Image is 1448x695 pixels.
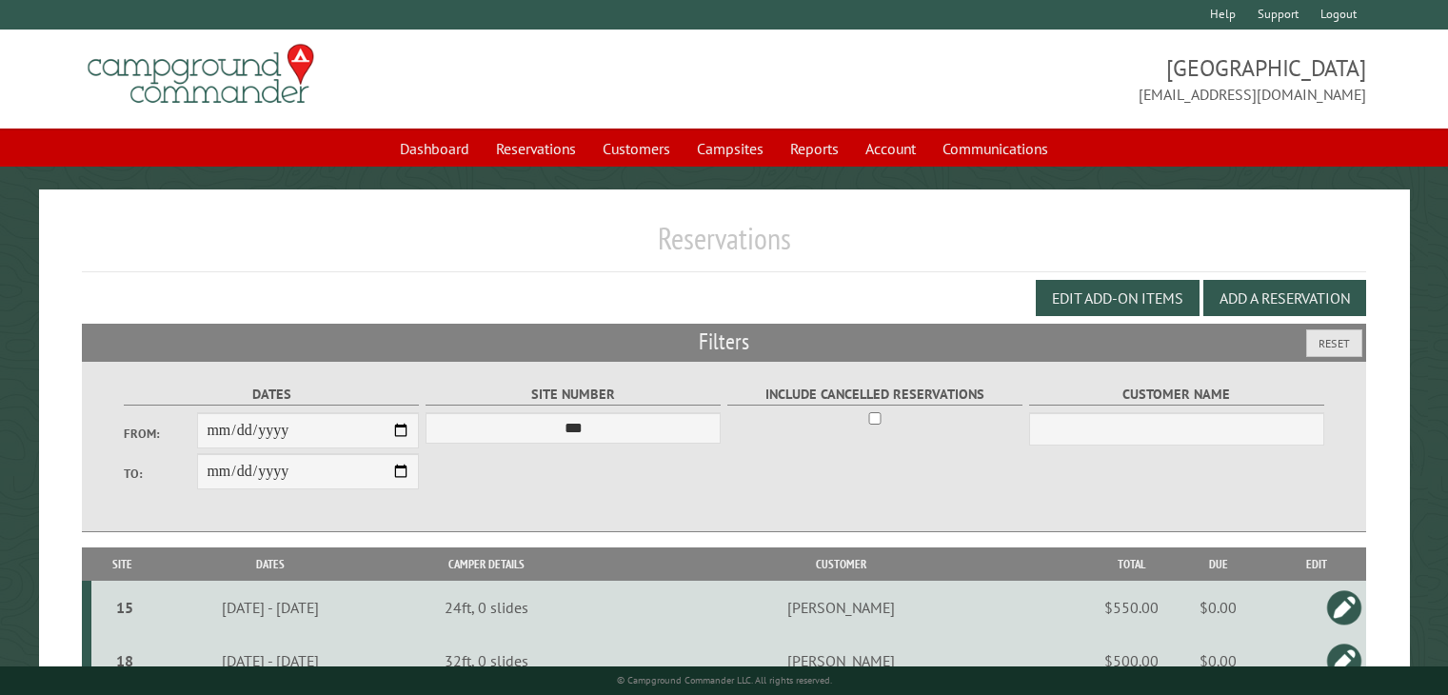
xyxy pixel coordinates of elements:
[154,547,387,581] th: Dates
[1094,547,1170,581] th: Total
[587,581,1093,634] td: [PERSON_NAME]
[124,384,420,406] label: Dates
[386,634,587,687] td: 32ft, 0 slides
[591,130,682,167] a: Customers
[99,651,150,670] div: 18
[1170,581,1267,634] td: $0.00
[124,465,198,483] label: To:
[157,651,383,670] div: [DATE] - [DATE]
[426,384,722,406] label: Site Number
[386,547,587,581] th: Camper Details
[91,547,154,581] th: Site
[157,598,383,617] div: [DATE] - [DATE]
[386,581,587,634] td: 24ft, 0 slides
[99,598,150,617] div: 15
[1306,329,1362,357] button: Reset
[82,37,320,111] img: Campground Commander
[82,220,1366,272] h1: Reservations
[617,674,832,686] small: © Campground Commander LLC. All rights reserved.
[124,425,198,443] label: From:
[587,547,1093,581] th: Customer
[1170,634,1267,687] td: $0.00
[1094,634,1170,687] td: $500.00
[931,130,1060,167] a: Communications
[685,130,775,167] a: Campsites
[1029,384,1325,406] label: Customer Name
[388,130,481,167] a: Dashboard
[587,634,1093,687] td: [PERSON_NAME]
[1267,547,1366,581] th: Edit
[1094,581,1170,634] td: $550.00
[1170,547,1267,581] th: Due
[485,130,587,167] a: Reservations
[1203,280,1366,316] button: Add a Reservation
[854,130,927,167] a: Account
[779,130,850,167] a: Reports
[727,384,1023,406] label: Include Cancelled Reservations
[82,324,1366,360] h2: Filters
[1036,280,1200,316] button: Edit Add-on Items
[724,52,1366,106] span: [GEOGRAPHIC_DATA] [EMAIL_ADDRESS][DOMAIN_NAME]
